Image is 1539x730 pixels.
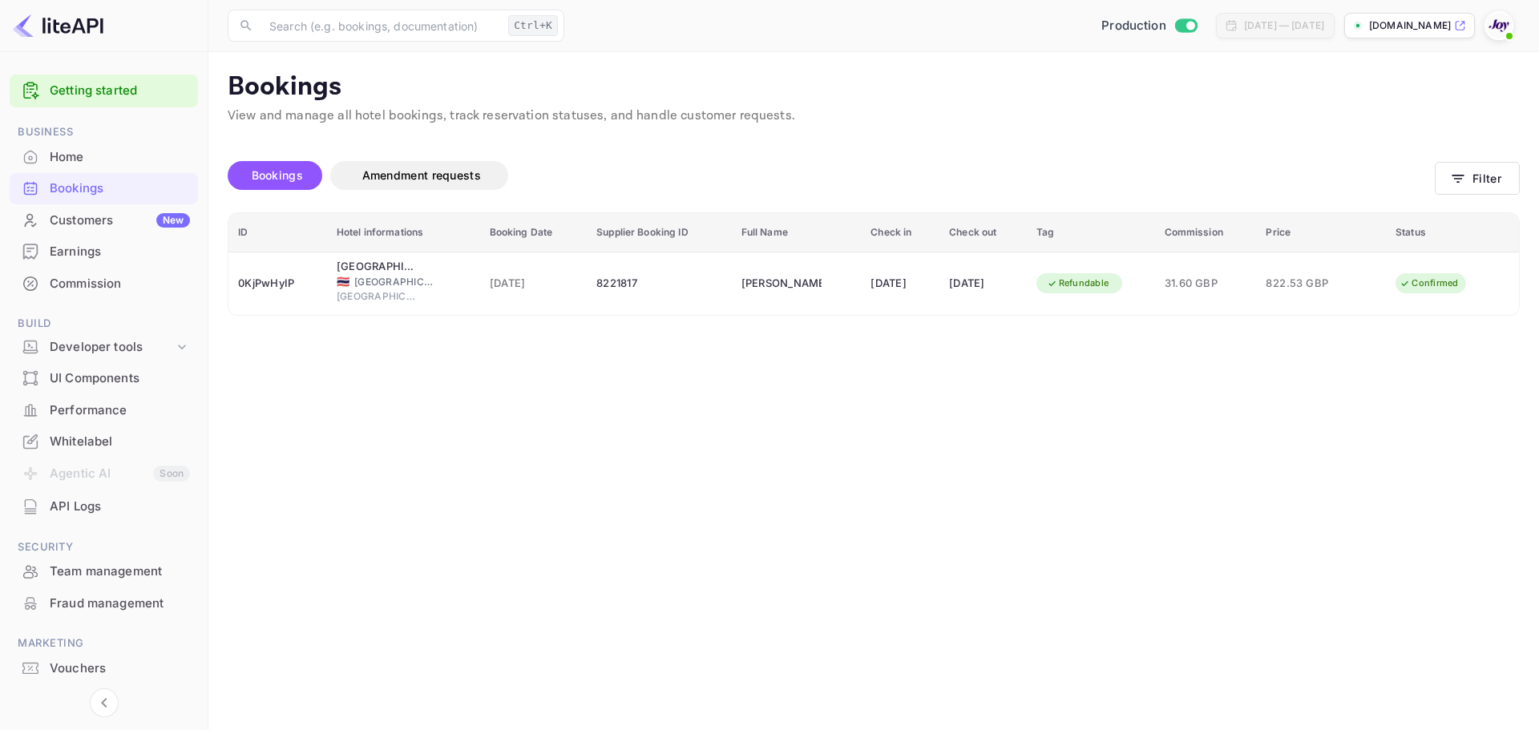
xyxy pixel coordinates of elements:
div: Refundable [1036,273,1120,293]
p: [DOMAIN_NAME] [1369,18,1451,33]
div: UI Components [10,363,198,394]
a: API Logs [10,491,198,521]
div: Team management [50,563,190,581]
img: With Joy [1486,13,1512,38]
div: Home [10,142,198,173]
th: Full Name [732,213,862,252]
span: Amendment requests [362,168,481,182]
div: Stephen Rushton [741,271,822,296]
a: Vouchers [10,653,198,683]
div: Switch to Sandbox mode [1095,17,1203,35]
div: Developer tools [10,333,198,361]
span: Thailand [337,276,349,287]
div: Getting started [10,75,198,107]
div: Amora Beach Resort Phuket [337,259,417,275]
a: Performance [10,395,198,425]
div: Developer tools [50,338,174,357]
div: Commission [50,275,190,293]
div: [DATE] [870,271,930,296]
a: Getting started [50,82,190,100]
div: CustomersNew [10,205,198,236]
span: 822.53 GBP [1266,275,1346,292]
div: Vouchers [10,653,198,684]
div: [DATE] [949,271,1016,296]
a: Commission [10,268,198,298]
th: Tag [1027,213,1155,252]
p: View and manage all hotel bookings, track reservation statuses, and handle customer requests. [228,107,1520,126]
div: 0KjPwHyIP [238,271,317,296]
a: Team management [10,556,198,586]
a: Fraud management [10,588,198,618]
span: Security [10,538,198,556]
span: Production [1101,17,1166,35]
a: Whitelabel [10,426,198,456]
a: UI Components [10,363,198,393]
th: Status [1386,213,1519,252]
span: [GEOGRAPHIC_DATA][MEDICAL_DATA] [337,289,417,304]
a: CustomersNew [10,205,198,235]
div: Team management [10,556,198,587]
th: Booking Date [480,213,588,252]
div: account-settings tabs [228,161,1435,190]
span: [DATE] [490,275,578,292]
span: 31.60 GBP [1165,275,1247,292]
div: Whitelabel [50,433,190,451]
div: Confirmed [1389,273,1468,293]
a: Bookings [10,173,198,203]
th: Commission [1155,213,1257,252]
div: [DATE] — [DATE] [1244,18,1324,33]
div: Home [50,148,190,167]
div: 8221817 [596,271,722,296]
div: API Logs [10,491,198,522]
div: Earnings [10,236,198,268]
div: Ctrl+K [508,15,558,36]
th: ID [228,213,327,252]
div: Fraud management [50,595,190,613]
span: Build [10,315,198,333]
th: Check in [861,213,939,252]
th: Check out [939,213,1026,252]
button: Filter [1435,162,1520,195]
div: New [156,213,190,228]
span: Marketing [10,635,198,652]
span: [GEOGRAPHIC_DATA] [354,275,434,289]
table: booking table [228,213,1519,315]
img: LiteAPI logo [13,13,103,38]
button: Collapse navigation [90,688,119,717]
input: Search (e.g. bookings, documentation) [260,10,502,42]
div: API Logs [50,498,190,516]
div: Customers [50,212,190,230]
a: Home [10,142,198,171]
th: Supplier Booking ID [587,213,732,252]
th: Price [1256,213,1386,252]
div: Whitelabel [10,426,198,458]
div: Performance [50,401,190,420]
div: Earnings [50,243,190,261]
p: Bookings [228,71,1520,103]
div: Fraud management [10,588,198,619]
a: Earnings [10,236,198,266]
div: Performance [10,395,198,426]
div: Bookings [10,173,198,204]
div: Commission [10,268,198,300]
div: Bookings [50,179,190,198]
div: Vouchers [50,659,190,678]
div: UI Components [50,369,190,388]
span: Bookings [252,168,303,182]
span: Business [10,123,198,141]
th: Hotel informations [327,213,480,252]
